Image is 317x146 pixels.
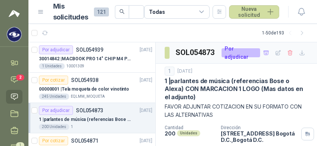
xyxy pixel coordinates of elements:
[140,137,152,145] p: [DATE]
[39,116,132,123] p: 1 | parlantes de música (referencias Bose o Alexa) CON MARCACION 1 LOGO (Mas datos en el adjunto)
[140,46,152,54] p: [DATE]
[140,107,152,114] p: [DATE]
[221,130,298,143] p: [STREET_ADDRESS] Bogotá D.C. , Bogotá D.C.
[39,55,132,63] p: 30014842 | MACBOOK PRO 14" CHIP M4 PRO - MX2J3E/A
[28,73,155,103] a: Por cotizarSOL054938[DATE] 00000001 |Tela moqueta de color vinotinto245 UnidadesEQLMM_MOQUETA
[76,47,103,52] p: SOL054939
[165,103,308,119] p: FAVOR ADJUNTAR COTIZACION EN SU FORMATO CON LAS ALTERNATIVAS
[6,73,22,86] a: 2
[140,77,152,84] p: [DATE]
[221,125,298,130] p: Dirección
[76,108,103,113] p: SOL054873
[71,138,98,143] p: SOL054871
[176,47,216,58] h3: SOL054873
[71,94,105,100] p: EQLMM_MOQUETA
[28,103,155,133] a: Por adjudicarSOL054873[DATE] 1 |parlantes de música (referencias Bose o Alexa) CON MARCACION 1 LO...
[28,42,155,73] a: Por adjudicarSOL054939[DATE] 30014842 |MACBOOK PRO 14" CHIP M4 PRO - MX2J3E/A1 Unidades10001309
[165,125,215,130] p: Cantidad
[39,94,69,100] div: 245 Unidades
[262,27,308,39] div: 1 - 50 de 193
[149,8,165,16] div: Todas
[165,67,174,76] div: 1
[39,86,129,93] p: 00000001 | Tela moqueta de color vinotinto
[165,130,176,137] p: 200
[177,68,192,75] p: [DATE]
[39,106,73,115] div: Por adjudicar
[39,63,65,69] div: 1 Unidades
[39,45,73,54] div: Por adjudicar
[119,9,125,14] span: search
[66,63,84,69] p: 10001309
[165,77,308,101] p: 1 | parlantes de música (referencias Bose o Alexa) CON MARCACION 1 LOGO (Mas datos en el adjunto)
[71,124,73,130] p: 1
[39,136,68,145] div: Por cotizar
[229,5,279,19] button: Nueva solicitud
[9,9,20,18] img: Logo peakr
[39,76,68,85] div: Por cotizar
[94,7,109,16] span: 121
[177,130,200,136] div: Unidades
[222,48,260,57] div: Por adjudicar
[16,74,24,80] span: 2
[7,27,21,42] img: Company Logo
[53,1,88,23] h1: Mis solicitudes
[39,124,69,130] div: 200 Unidades
[71,77,98,83] p: SOL054938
